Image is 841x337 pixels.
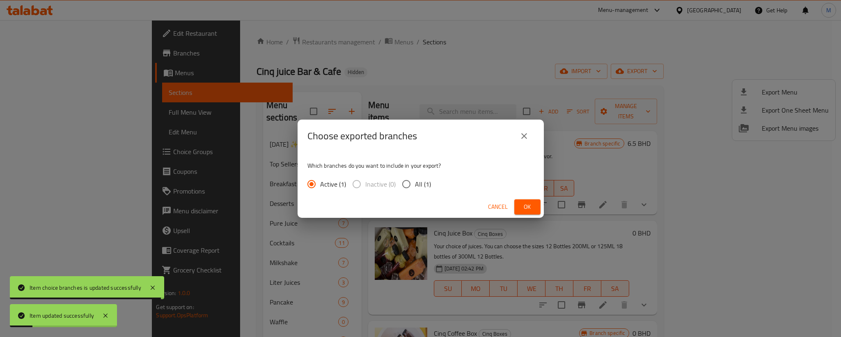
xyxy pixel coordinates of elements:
[307,162,534,170] p: Which branches do you want to include in your export?
[514,126,534,146] button: close
[30,311,94,320] div: Item updated successfully
[514,199,541,215] button: Ok
[307,129,417,143] h2: Choose exported branches
[485,199,511,215] button: Cancel
[415,179,431,189] span: All (1)
[521,202,534,212] span: Ok
[365,179,396,189] span: Inactive (0)
[30,283,141,292] div: Item choice branches is updated successfully
[488,202,508,212] span: Cancel
[320,179,346,189] span: Active (1)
